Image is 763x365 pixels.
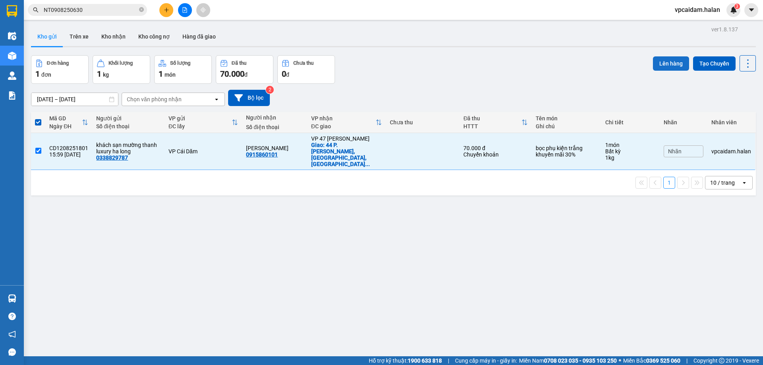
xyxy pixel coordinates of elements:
[8,91,16,100] img: solution-icon
[536,145,597,151] div: bọc phụ kiện trắng
[605,154,656,161] div: 1 kg
[741,180,748,186] svg: open
[663,177,675,189] button: 1
[619,359,621,362] span: ⚪️
[132,27,176,46] button: Kho công nợ
[711,148,751,154] div: vpcaidam.halan
[282,69,286,79] span: 0
[31,93,118,106] input: Select a date range.
[7,5,17,17] img: logo-vxr
[536,115,597,122] div: Tên món
[668,5,726,15] span: vpcaidam.halan
[653,56,689,71] button: Lên hàng
[246,114,303,121] div: Người nhận
[96,142,161,154] div: khách sạn mường thanh luxury ha long
[8,294,16,303] img: warehouse-icon
[646,357,680,364] strong: 0369 525 060
[10,10,70,50] img: logo.jpg
[35,69,40,79] span: 1
[266,86,274,94] sup: 2
[95,27,132,46] button: Kho nhận
[154,55,212,84] button: Số lượng1món
[730,6,737,14] img: icon-new-feature
[220,69,244,79] span: 70.000
[176,27,222,46] button: Hàng đã giao
[41,71,51,78] span: đơn
[170,60,190,66] div: Số lượng
[8,330,16,338] span: notification
[519,356,617,365] span: Miền Nam
[74,19,332,29] li: 271 - [PERSON_NAME] - [GEOGRAPHIC_DATA] - [GEOGRAPHIC_DATA]
[96,123,161,129] div: Số điện thoại
[463,123,521,129] div: HTTT
[45,112,92,133] th: Toggle SortBy
[463,145,528,151] div: 70.000 đ
[244,71,248,78] span: đ
[127,95,182,103] div: Chọn văn phòng nhận
[168,123,232,129] div: ĐC lấy
[33,7,39,13] span: search
[8,52,16,60] img: warehouse-icon
[293,60,314,66] div: Chưa thu
[734,4,740,9] sup: 3
[311,142,382,167] div: Giao: 44 P. Thanh Nhàn, Thanh Nhàn, Hai Bà Trưng, Hà Nội, Việt Nam
[47,60,69,66] div: Đơn hàng
[390,119,455,126] div: Chưa thu
[97,69,101,79] span: 1
[605,119,656,126] div: Chi tiết
[668,148,682,154] span: Nhãn
[744,3,758,17] button: caret-down
[605,142,656,148] div: 1 món
[108,60,133,66] div: Khối lượng
[96,154,128,161] div: 0338829787
[277,55,335,84] button: Chưa thu0đ
[164,7,169,13] span: plus
[455,356,517,365] span: Cung cấp máy in - giấy in:
[8,71,16,80] img: warehouse-icon
[165,112,242,133] th: Toggle SortBy
[159,3,173,17] button: plus
[623,356,680,365] span: Miền Bắc
[178,3,192,17] button: file-add
[448,356,449,365] span: |
[49,115,82,122] div: Mã GD
[286,71,289,78] span: đ
[408,357,442,364] strong: 1900 633 818
[200,7,206,13] span: aim
[246,145,303,151] div: Hà Xuân Huy
[31,27,63,46] button: Kho gửi
[686,356,687,365] span: |
[459,112,532,133] th: Toggle SortBy
[8,348,16,356] span: message
[49,123,82,129] div: Ngày ĐH
[311,135,382,142] div: VP 47 [PERSON_NAME]
[463,115,521,122] div: Đã thu
[463,151,528,158] div: Chuyển khoản
[196,3,210,17] button: aim
[159,69,163,79] span: 1
[664,119,703,126] div: Nhãn
[710,179,735,187] div: 10 / trang
[8,32,16,40] img: warehouse-icon
[49,145,88,151] div: CD1208251801
[139,7,144,12] span: close-circle
[544,357,617,364] strong: 0708 023 035 - 0935 103 250
[49,151,88,158] div: 15:59 [DATE]
[93,55,150,84] button: Khối lượng1kg
[63,27,95,46] button: Trên xe
[536,151,597,158] div: khuyến mãi 30%
[213,96,220,102] svg: open
[748,6,755,14] span: caret-down
[719,358,724,363] span: copyright
[711,25,738,34] div: ver 1.8.137
[365,161,370,167] span: ...
[311,115,376,122] div: VP nhận
[369,356,442,365] span: Hỗ trợ kỹ thuật:
[96,115,161,122] div: Người gửi
[307,112,386,133] th: Toggle SortBy
[216,55,273,84] button: Đã thu70.000đ
[139,6,144,14] span: close-circle
[168,148,238,154] div: VP Cái Dăm
[8,313,16,320] span: question-circle
[693,56,736,71] button: Tạo Chuyến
